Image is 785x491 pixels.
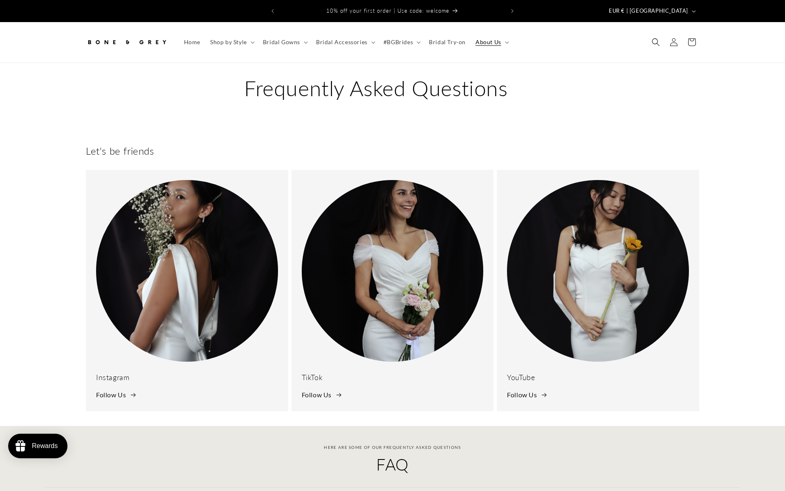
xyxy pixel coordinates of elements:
[302,180,484,362] img: Mona Off-the-Shoulder Fit n' Flare Crepe Tulle Wedding Dress | Bone and Grey Bridal | Affordable ...
[424,34,471,51] a: Bridal Try-on
[316,38,368,46] span: Bridal Accessories
[263,38,300,46] span: Bridal Gowns
[205,34,258,51] summary: Shop by Style
[86,33,168,51] img: Bone and Grey Bridal
[96,180,278,362] img: Julia Boat Neck Empire Waist Satin Wedding Dress| Bone and Grey Bridal | Minimal wedding Affordab...
[210,38,247,46] span: Shop by Style
[429,38,466,46] span: Bridal Try-on
[184,38,200,46] span: Home
[311,34,379,51] summary: Bridal Accessories
[45,445,740,450] p: Here are some of our frequently asked questions
[302,372,484,383] h3: TikTok
[32,442,58,450] div: Rewards
[179,34,205,51] a: Home
[503,3,521,19] button: Next announcement
[471,34,512,51] summary: About Us
[507,372,689,383] h3: YouTube
[379,34,424,51] summary: #BGBrides
[45,454,740,475] h2: FAQ
[604,3,699,19] button: EUR € | [GEOGRAPHIC_DATA]
[609,7,688,15] span: EUR € | [GEOGRAPHIC_DATA]
[83,30,171,54] a: Bone and Grey Bridal
[96,389,137,401] a: Follow Us
[326,7,449,14] span: 10% off your first order | Use code: welcome
[507,180,689,362] img: Saravine Spaghetti Strap Column Wedding Dress with Removable Bow | Bone and Grey | Affordable min...
[264,3,282,19] button: Previous announcement
[86,144,154,157] h2: Let's be friends
[475,38,501,46] span: About Us
[384,38,413,46] span: #BGBrides
[258,34,311,51] summary: Bridal Gowns
[302,389,343,401] a: Follow Us
[96,372,278,383] h3: Instagram
[507,389,548,401] a: Follow Us
[244,74,541,102] h1: Frequently Asked Questions
[647,33,665,51] summary: Search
